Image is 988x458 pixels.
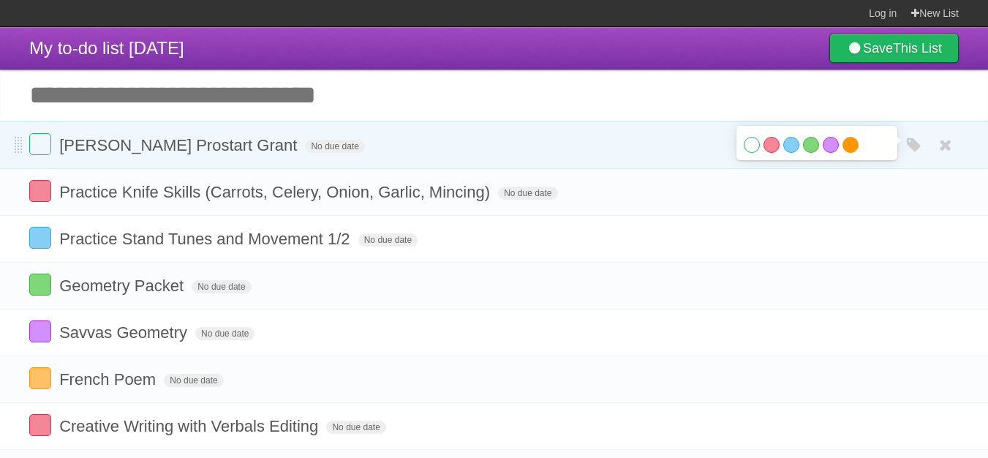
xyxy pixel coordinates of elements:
label: Done [29,320,51,342]
span: No due date [305,140,364,153]
label: Purple [823,137,839,153]
span: Savvas Geometry [59,323,191,342]
span: No due date [498,187,557,200]
label: Done [29,227,51,249]
span: No due date [358,233,418,247]
label: Blue [783,137,799,153]
label: White [744,137,760,153]
span: French Poem [59,370,159,388]
span: Creative Writing with Verbals Editing [59,417,322,435]
label: Done [29,180,51,202]
span: Practice Knife Skills (Carrots, Celery, Onion, Garlic, Mincing) [59,183,494,201]
span: No due date [164,374,223,387]
b: This List [893,41,942,56]
label: Orange [842,137,859,153]
label: Done [29,414,51,436]
span: Geometry Packet [59,277,187,295]
span: No due date [192,280,251,293]
span: [PERSON_NAME] Prostart Grant [59,136,301,154]
span: My to-do list [DATE] [29,38,184,58]
label: Green [803,137,819,153]
span: No due date [326,421,385,434]
label: Done [29,367,51,389]
span: No due date [195,327,254,340]
span: Practice Stand Tunes and Movement 1/2 [59,230,353,248]
label: Done [29,274,51,296]
label: Red [763,137,780,153]
a: SaveThis List [829,34,959,63]
label: Done [29,133,51,155]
